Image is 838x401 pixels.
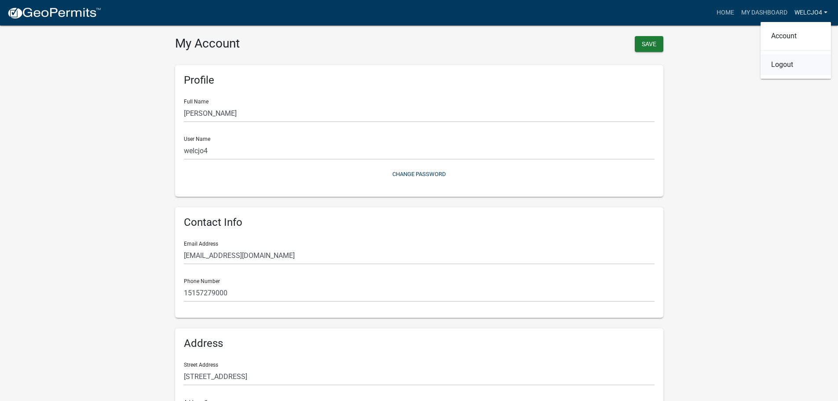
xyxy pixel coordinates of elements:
a: Home [713,4,738,21]
a: My Dashboard [738,4,791,21]
a: welcjo4 [791,4,831,21]
h6: Profile [184,74,655,87]
button: Change Password [184,167,655,181]
h3: My Account [175,36,413,51]
h6: Contact Info [184,216,655,229]
h6: Address [184,337,655,350]
a: Account [761,26,831,47]
div: welcjo4 [761,22,831,79]
a: Logout [761,54,831,75]
button: Save [635,36,663,52]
